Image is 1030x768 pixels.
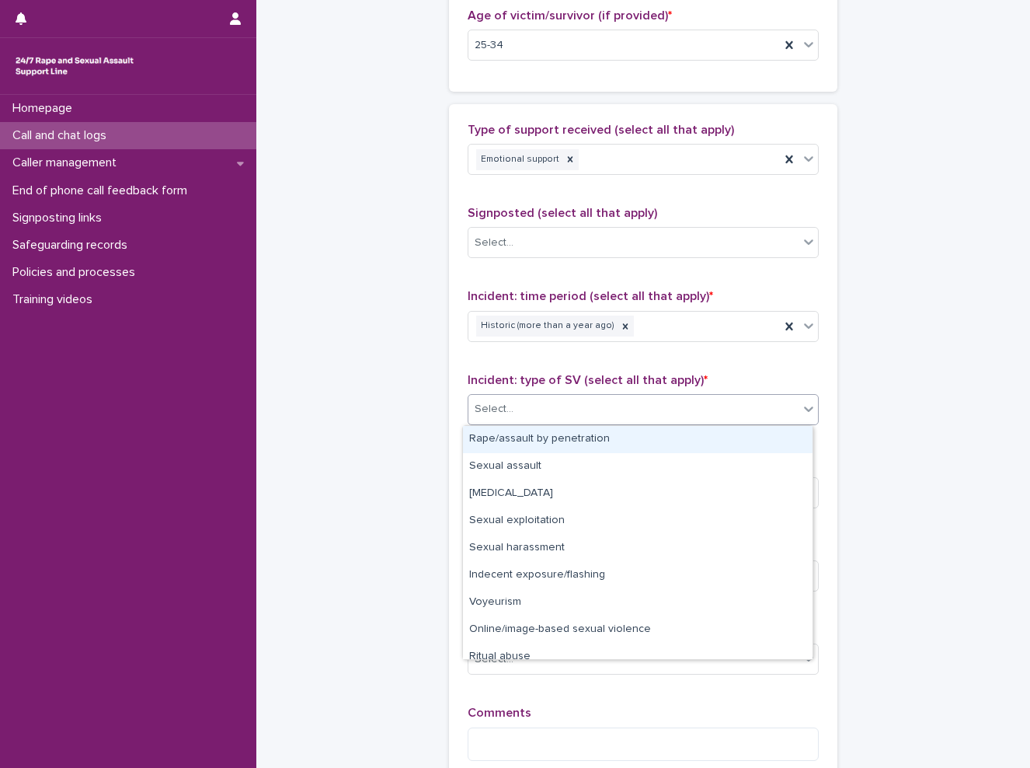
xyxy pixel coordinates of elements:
[12,51,137,82] img: rhQMoQhaT3yELyF149Cw
[475,401,513,417] div: Select...
[475,37,503,54] span: 25-34
[463,426,813,453] div: Rape/assault by penetration
[463,616,813,644] div: Online/image-based sexual violence
[476,316,617,337] div: Historic (more than a year ago)
[6,211,114,225] p: Signposting links
[6,238,140,253] p: Safeguarding records
[463,480,813,508] div: Child sexual abuse
[468,707,531,719] span: Comments
[476,149,562,170] div: Emotional support
[468,9,672,22] span: Age of victim/survivor (if provided)
[468,207,657,219] span: Signposted (select all that apply)
[463,535,813,562] div: Sexual harassment
[468,124,734,136] span: Type of support received (select all that apply)
[468,374,708,386] span: Incident: type of SV (select all that apply)
[463,453,813,480] div: Sexual assault
[6,183,200,198] p: End of phone call feedback form
[6,155,129,170] p: Caller management
[463,562,813,589] div: Indecent exposure/flashing
[6,292,105,307] p: Training videos
[463,644,813,671] div: Ritual abuse
[6,101,85,116] p: Homepage
[468,290,713,302] span: Incident: time period (select all that apply)
[475,235,513,251] div: Select...
[6,128,119,143] p: Call and chat logs
[6,265,148,280] p: Policies and processes
[463,589,813,616] div: Voyeurism
[463,508,813,535] div: Sexual exploitation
